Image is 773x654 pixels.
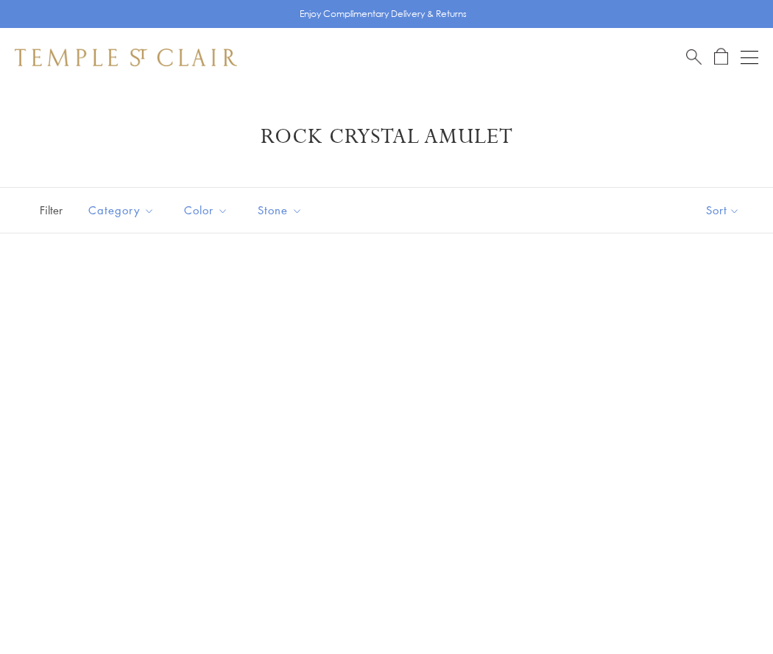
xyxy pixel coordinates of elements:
[173,194,239,227] button: Color
[673,188,773,233] button: Show sort by
[37,124,736,150] h1: Rock Crystal Amulet
[686,48,702,66] a: Search
[81,201,166,219] span: Category
[15,49,237,66] img: Temple St. Clair
[77,194,166,227] button: Category
[300,7,467,21] p: Enjoy Complimentary Delivery & Returns
[247,194,314,227] button: Stone
[177,201,239,219] span: Color
[714,48,728,66] a: Open Shopping Bag
[741,49,758,66] button: Open navigation
[250,201,314,219] span: Stone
